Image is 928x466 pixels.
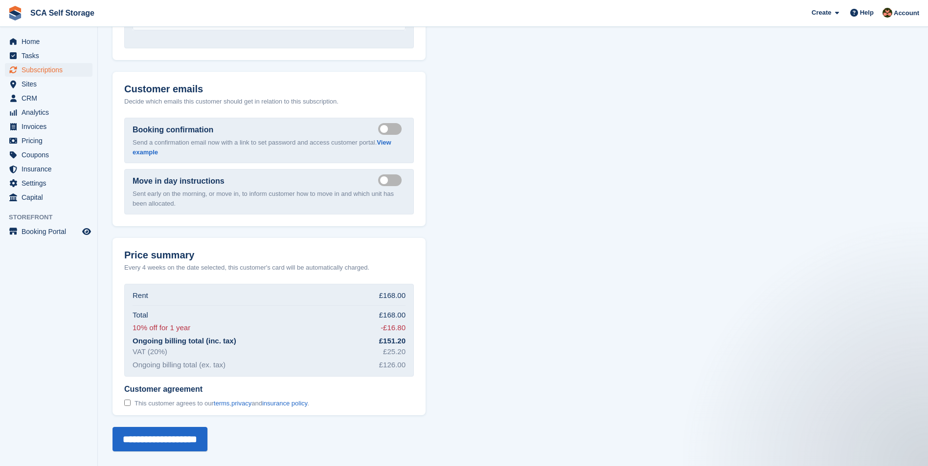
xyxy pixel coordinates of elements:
span: Settings [22,176,80,190]
a: View example [133,139,391,156]
span: Invoices [22,120,80,133]
img: stora-icon-8386f47178a22dfd0bd8f6a31ec36ba5ce8667c1dd55bd0f319d3a0aa187defe.svg [8,6,23,21]
span: Customer agreement [124,384,309,394]
label: Move in day instructions [133,175,225,187]
a: insurance policy [262,400,307,407]
span: Capital [22,191,80,204]
a: menu [5,49,92,63]
div: £25.20 [383,346,406,358]
a: menu [5,106,92,119]
label: Booking confirmation [133,124,213,136]
div: -£16.80 [381,322,406,334]
a: menu [5,162,92,176]
div: £151.20 [379,336,406,347]
a: menu [5,63,92,77]
h2: Price summary [124,250,414,261]
a: menu [5,148,92,162]
div: Ongoing billing total (inc. tax) [133,336,236,347]
span: Home [22,35,80,48]
span: Insurance [22,162,80,176]
span: Pricing [22,134,80,148]
a: terms [214,400,230,407]
a: menu [5,176,92,190]
span: Booking Portal [22,225,80,238]
img: Sarah Race [883,8,892,18]
a: privacy [231,400,251,407]
a: Preview store [81,226,92,237]
label: Send booking confirmation email [378,128,406,129]
div: Ongoing billing total (ex. tax) [133,360,226,371]
a: menu [5,91,92,105]
p: Sent early on the morning, or move in, to inform customer how to move in and which unit has been ... [133,189,406,208]
p: Every 4 weeks on the date selected, this customer's card will be automatically charged. [124,263,369,273]
div: VAT (20%) [133,346,167,358]
div: £168.00 [379,310,406,321]
a: menu [5,134,92,148]
span: Create [812,8,831,18]
div: £168.00 [379,290,406,301]
span: Tasks [22,49,80,63]
span: Storefront [9,212,97,222]
a: menu [5,191,92,204]
span: Subscriptions [22,63,80,77]
a: menu [5,77,92,91]
div: 10% off for 1 year [133,322,190,334]
p: Send a confirmation email now with a link to set password and access customer portal. [133,138,406,157]
p: Decide which emails this customer should get in relation to this subscription. [124,97,414,106]
div: £126.00 [379,360,406,371]
a: SCA Self Storage [26,5,98,21]
div: Rent [133,290,148,301]
span: Sites [22,77,80,91]
a: menu [5,35,92,48]
input: Customer agreement This customer agrees to ourterms,privacyandinsurance policy. [124,400,131,406]
span: Analytics [22,106,80,119]
span: Account [894,8,919,18]
span: Coupons [22,148,80,162]
h2: Customer emails [124,84,414,95]
div: Total [133,310,148,321]
a: menu [5,225,92,238]
span: This customer agrees to our , and . [135,400,309,407]
span: Help [860,8,874,18]
label: Send move in day email [378,179,406,181]
a: menu [5,120,92,133]
span: CRM [22,91,80,105]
